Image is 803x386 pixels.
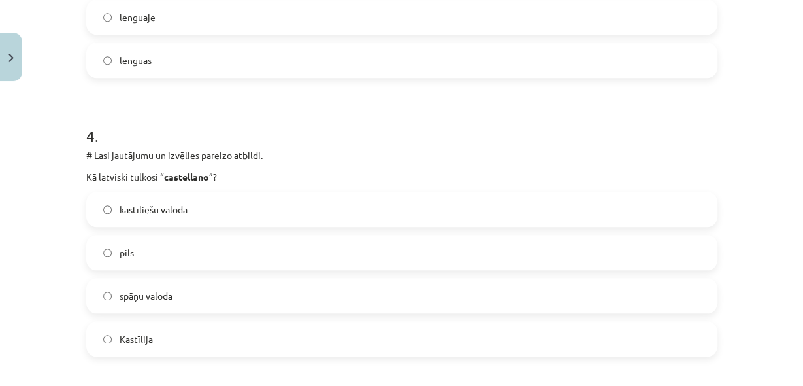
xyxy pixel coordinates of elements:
[120,54,152,67] span: lenguas
[86,170,717,184] p: Kā latviski tulkosi “ ”?
[120,289,172,303] span: spāņu valoda
[86,104,717,145] h1: 4 .
[120,246,134,260] span: pils
[120,203,188,217] span: kastīliešu valoda
[103,205,112,214] input: kastīliešu valoda
[86,149,717,162] p: # Lasi jautājumu un izvēlies pareizo atbildi.
[103,292,112,300] input: spāņu valoda
[164,171,209,183] strong: castellano
[103,335,112,343] input: Kastīlija
[120,10,156,24] span: lenguaje
[103,56,112,65] input: lenguas
[103,13,112,22] input: lenguaje
[8,54,14,62] img: icon-close-lesson-0947bae3869378f0d4975bcd49f059093ad1ed9edebbc8119c70593378902aed.svg
[103,249,112,257] input: pils
[120,332,153,346] span: Kastīlija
